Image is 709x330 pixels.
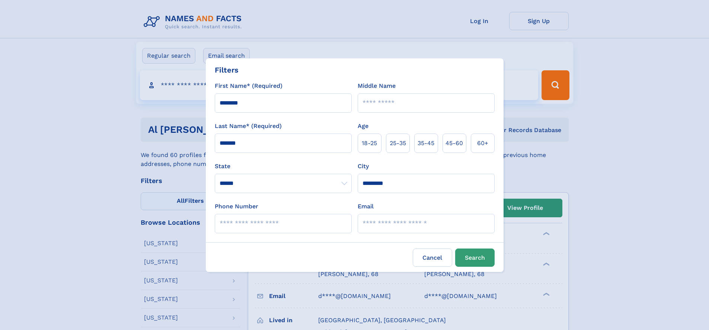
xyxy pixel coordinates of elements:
label: Middle Name [358,81,396,90]
span: 35‑45 [418,139,434,148]
span: 18‑25 [362,139,377,148]
label: Age [358,122,368,131]
button: Search [455,249,495,267]
label: State [215,162,352,171]
label: Phone Number [215,202,258,211]
span: 25‑35 [390,139,406,148]
span: 60+ [477,139,488,148]
label: Last Name* (Required) [215,122,282,131]
label: Email [358,202,374,211]
span: 45‑60 [445,139,463,148]
label: First Name* (Required) [215,81,282,90]
label: City [358,162,369,171]
label: Cancel [413,249,452,267]
div: Filters [215,64,239,76]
